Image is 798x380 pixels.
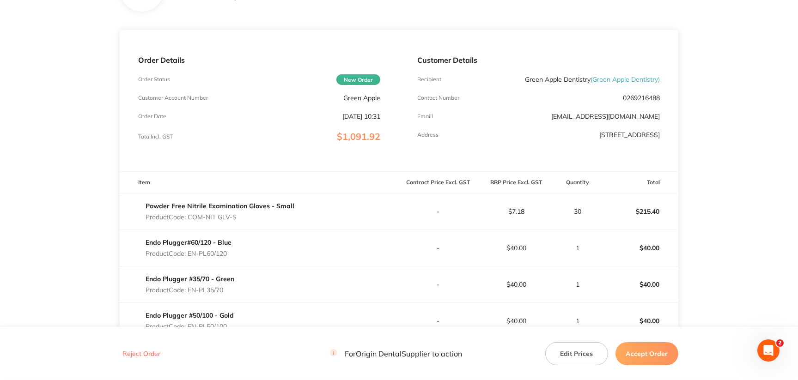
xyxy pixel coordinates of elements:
[120,350,163,358] button: Reject Order
[591,75,660,84] span: ( Green Apple Dentistry )
[417,56,659,64] p: Customer Details
[776,339,784,347] span: 2
[120,172,399,193] th: Item
[556,281,600,288] p: 1
[337,131,380,142] span: $1,091.92
[138,76,170,83] p: Order Status
[399,281,476,288] p: -
[138,113,166,120] p: Order Date
[478,244,555,252] p: $40.00
[138,133,173,140] p: Total Incl. GST
[545,342,608,365] button: Edit Prices
[342,113,380,120] p: [DATE] 10:31
[138,95,208,101] p: Customer Account Number
[556,208,600,215] p: 30
[417,113,433,120] p: Emaill
[623,94,660,102] p: 0269216488
[417,76,441,83] p: Recipient
[555,172,600,193] th: Quantity
[525,76,660,83] p: Green Apple Dentistry
[146,286,234,294] p: Product Code: EN-PL35/70
[601,310,678,332] p: $40.00
[343,94,380,102] p: Green Apple
[478,317,555,325] p: $40.00
[601,237,678,259] p: $40.00
[138,56,380,64] p: Order Details
[146,275,234,283] a: Endo Plugger #35/70 - Green
[551,112,660,121] a: [EMAIL_ADDRESS][DOMAIN_NAME]
[601,200,678,223] p: $215.40
[336,74,380,85] span: New Order
[399,172,477,193] th: Contract Price Excl. GST
[477,172,555,193] th: RRP Price Excl. GST
[757,339,780,362] iframe: Intercom live chat
[599,131,660,139] p: [STREET_ADDRESS]
[399,317,476,325] p: -
[146,250,231,257] p: Product Code: EN-PL60/120
[556,317,600,325] p: 1
[417,95,459,101] p: Contact Number
[615,342,678,365] button: Accept Order
[330,349,462,358] p: For Origin Dental Supplier to action
[478,208,555,215] p: $7.18
[601,273,678,296] p: $40.00
[417,132,439,138] p: Address
[146,213,294,221] p: Product Code: COM-NIT GLV-S
[146,202,294,210] a: Powder Free Nitrile Examination Gloves - Small
[399,244,476,252] p: -
[146,323,234,330] p: Product Code: EN-PL50/100
[478,281,555,288] p: $40.00
[600,172,678,193] th: Total
[146,311,234,320] a: Endo Plugger #50/100 - Gold
[556,244,600,252] p: 1
[146,238,231,247] a: Endo Plugger#60/120 - Blue
[399,208,476,215] p: -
